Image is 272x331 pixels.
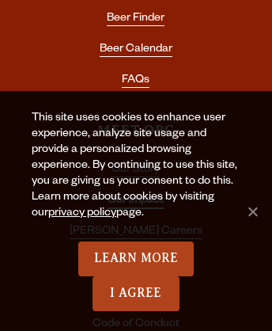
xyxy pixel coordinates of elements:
a: Learn More [78,242,195,276]
a: FAQs [122,74,149,88]
a: Beer Calendar [100,44,172,57]
a: privacy policy [48,207,116,220]
a: Beer Finder [107,13,164,26]
span: No [244,204,260,219]
div: This site uses cookies to enhance user experience, analyze site usage and provide a personalized ... [32,111,240,242]
a: I Agree [93,276,179,311]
